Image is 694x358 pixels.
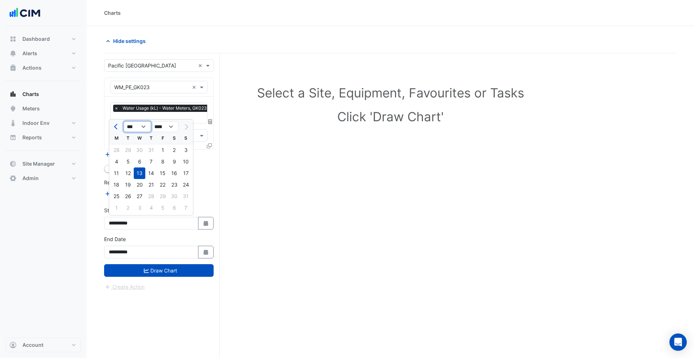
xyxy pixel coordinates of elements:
img: Company Logo [9,6,41,20]
button: Account [6,338,81,352]
div: Thursday, July 31, 2025 [145,144,157,156]
div: Thursday, August 21, 2025 [145,179,157,191]
div: Monday, August 11, 2025 [111,167,122,179]
div: 20 [134,179,145,191]
div: 19 [122,179,134,191]
div: 23 [168,179,180,191]
button: Meters [6,101,81,116]
app-escalated-ticket-create-button: Please draw the charts first [104,283,145,289]
h1: Select a Site, Equipment, Favourites or Tasks [120,85,661,100]
div: Friday, August 15, 2025 [157,167,168,179]
button: Add Reference Line [104,189,158,198]
div: Thursday, August 14, 2025 [145,167,157,179]
div: 18 [111,179,122,191]
div: 5 [122,156,134,167]
div: Saturday, August 16, 2025 [168,167,180,179]
span: Alerts [22,50,37,57]
div: 11 [111,167,122,179]
button: Indoor Env [6,116,81,130]
span: Clear [198,62,204,69]
div: 6 [134,156,145,167]
div: Monday, August 18, 2025 [111,179,122,191]
select: Select month [124,121,151,132]
button: Dashboard [6,32,81,46]
app-icon: Actions [9,64,17,71]
div: 25 [111,191,122,202]
div: Wednesday, August 27, 2025 [134,191,145,202]
div: Saturday, August 9, 2025 [168,156,180,167]
div: 2 [168,144,180,156]
div: Open Intercom Messenger [669,333,687,351]
fa-icon: Select Date [203,220,209,226]
div: 31 [145,144,157,156]
app-icon: Admin [9,175,17,182]
div: W [134,132,145,144]
button: Admin [6,171,81,185]
div: 3 [180,144,192,156]
div: 26 [122,191,134,202]
div: 12 [122,167,134,179]
div: Wednesday, August 6, 2025 [134,156,145,167]
div: 13 [134,167,145,179]
button: Actions [6,61,81,75]
div: Sunday, August 10, 2025 [180,156,192,167]
h1: Click 'Draw Chart' [120,109,661,124]
button: Alerts [6,46,81,61]
div: S [168,132,180,144]
div: 27 [134,191,145,202]
app-icon: Dashboard [9,35,17,43]
div: Thursday, August 7, 2025 [145,156,157,167]
button: Hide settings [104,35,150,47]
app-icon: Site Manager [9,160,17,167]
div: 28 [111,144,122,156]
button: Site Manager [6,157,81,171]
app-icon: Reports [9,134,17,141]
select: Select year [151,121,179,132]
div: Saturday, August 23, 2025 [168,179,180,191]
div: T [122,132,134,144]
button: Add Equipment [104,150,148,158]
div: 9 [168,156,180,167]
div: 24 [180,179,192,191]
span: Site Manager [22,160,55,167]
div: 8 [157,156,168,167]
button: Previous month [112,121,121,132]
span: Actions [22,64,42,71]
span: Choose Function [207,118,214,125]
div: Wednesday, August 20, 2025 [134,179,145,191]
div: Monday, July 28, 2025 [111,144,122,156]
div: T [145,132,157,144]
div: Saturday, August 2, 2025 [168,144,180,156]
span: Clone Favourites and Tasks from this Equipment to other Equipment [207,143,212,149]
div: Friday, August 8, 2025 [157,156,168,167]
span: Dashboard [22,35,50,43]
span: Clear [192,83,198,91]
button: Draw Chart [104,264,214,277]
label: Reference Lines [104,179,142,186]
div: M [111,132,122,144]
span: × [113,105,120,112]
div: Monday, August 25, 2025 [111,191,122,202]
label: Start Date [104,206,128,214]
app-icon: Charts [9,91,17,98]
span: Admin [22,175,39,182]
span: Water Usage (kL) - Water Meters, GK023 [121,105,209,112]
div: 17 [180,167,192,179]
div: 14 [145,167,157,179]
div: Tuesday, August 12, 2025 [122,167,134,179]
div: Sunday, August 17, 2025 [180,167,192,179]
div: S [180,132,192,144]
label: End Date [104,235,126,243]
button: Reports [6,130,81,145]
fa-icon: Select Date [203,249,209,255]
div: Wednesday, July 30, 2025 [134,144,145,156]
span: Indoor Env [22,119,50,127]
div: 1 [157,144,168,156]
app-icon: Alerts [9,50,17,57]
app-icon: Indoor Env [9,119,17,127]
div: Sunday, August 3, 2025 [180,144,192,156]
div: 22 [157,179,168,191]
div: 29 [122,144,134,156]
div: 15 [157,167,168,179]
div: 21 [145,179,157,191]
